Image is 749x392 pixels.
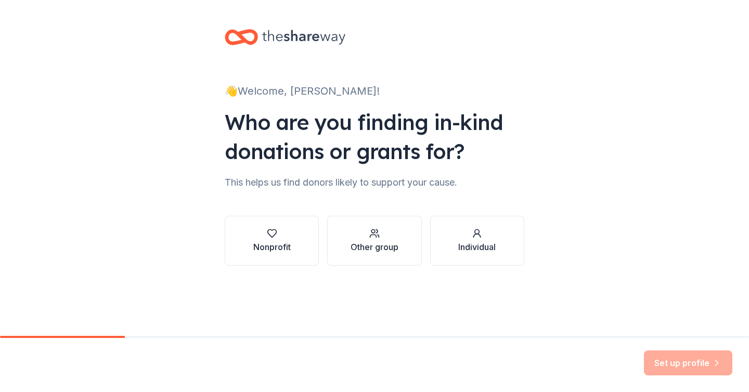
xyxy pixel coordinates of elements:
button: Individual [430,216,524,266]
div: Who are you finding in-kind donations or grants for? [225,108,524,166]
button: Nonprofit [225,216,319,266]
button: Other group [327,216,421,266]
div: Nonprofit [253,241,291,253]
div: This helps us find donors likely to support your cause. [225,174,524,191]
div: 👋 Welcome, [PERSON_NAME]! [225,83,524,99]
div: Other group [351,241,398,253]
div: Individual [458,241,496,253]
